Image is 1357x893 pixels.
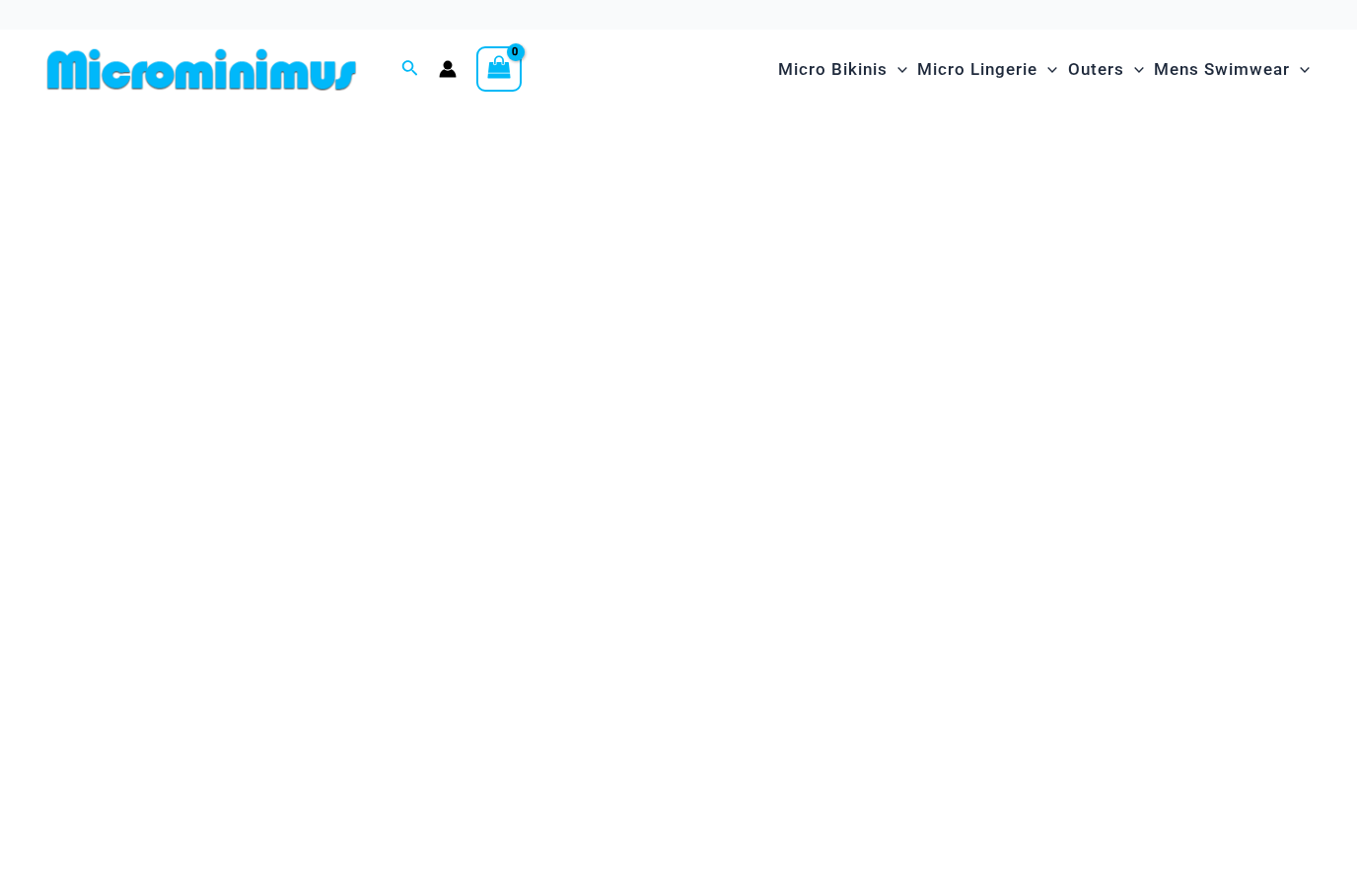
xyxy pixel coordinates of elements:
span: Mens Swimwear [1154,44,1290,95]
a: Micro BikinisMenu ToggleMenu Toggle [773,39,912,100]
img: MM SHOP LOGO FLAT [39,47,364,92]
span: Micro Bikinis [778,44,888,95]
a: View Shopping Cart, empty [476,46,522,92]
a: Search icon link [401,57,419,82]
a: Account icon link [439,60,457,78]
span: Menu Toggle [1124,44,1144,95]
span: Menu Toggle [888,44,907,95]
span: Menu Toggle [1290,44,1310,95]
span: Menu Toggle [1037,44,1057,95]
nav: Site Navigation [770,36,1318,103]
span: Outers [1068,44,1124,95]
a: Mens SwimwearMenu ToggleMenu Toggle [1149,39,1315,100]
a: Micro LingerieMenu ToggleMenu Toggle [912,39,1062,100]
a: OutersMenu ToggleMenu Toggle [1063,39,1149,100]
span: Micro Lingerie [917,44,1037,95]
